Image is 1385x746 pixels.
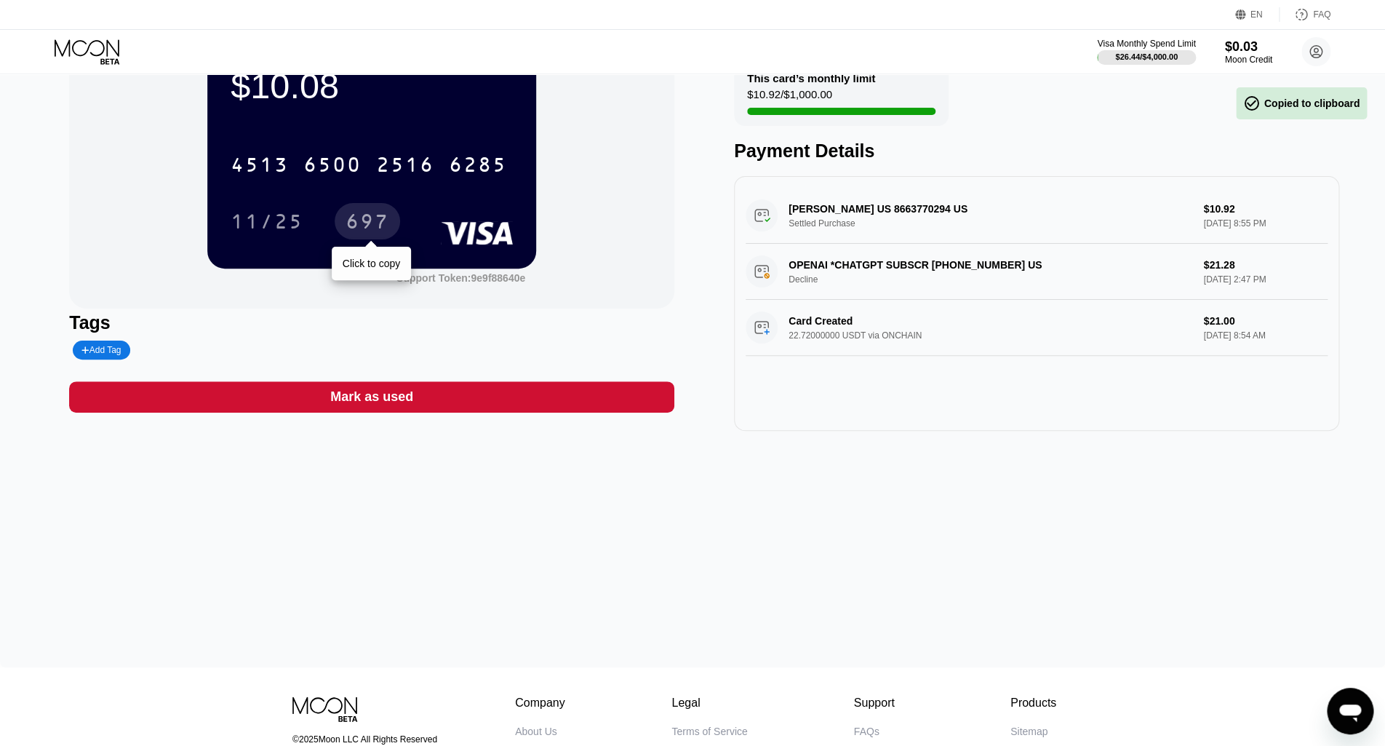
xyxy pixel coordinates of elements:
div: $10.08 [231,66,513,106]
div: FAQs [854,726,879,737]
div: FAQ [1313,9,1330,20]
div: About Us [515,726,557,737]
div: EN [1235,7,1280,22]
div: Support Token:9e9f88640e [396,272,525,284]
div: $26.44 / $4,000.00 [1115,52,1178,61]
div: Click to copy [343,258,400,269]
div: 697 [335,203,400,239]
div: Visa Monthly Spend Limit [1097,39,1195,49]
div: Company [515,697,565,710]
div: Legal [671,697,747,710]
div: 697 [346,212,389,235]
div: $0.03 [1225,39,1272,55]
div: 11/25 [231,212,303,235]
div: Add Tag [73,341,129,360]
div: Moon Credit [1225,55,1272,65]
div: Sitemap [1010,726,1047,737]
div: Visa Monthly Spend Limit$26.44/$4,000.00 [1097,39,1195,65]
div: 4513650025166285 [222,146,516,183]
div: Add Tag [81,345,121,355]
div: Support Token: 9e9f88640e [396,272,525,284]
div: 2516 [376,155,434,178]
span:  [1243,95,1261,112]
div: Mark as used [69,381,674,413]
div: Support [854,697,904,710]
div: Mark as used [330,389,413,405]
div: $10.92 / $1,000.00 [747,88,832,108]
div: Products [1010,697,1056,710]
div: FAQ [1280,7,1330,22]
div: Payment Details [734,140,1339,162]
div: 11/25 [220,203,314,239]
div: 6285 [449,155,507,178]
div: Terms of Service [671,726,747,737]
div: Copied to clipboard [1243,95,1360,112]
div: $0.03Moon Credit [1225,39,1272,65]
div: 6500 [303,155,362,178]
div: EN [1250,9,1263,20]
div: 4513 [231,155,289,178]
div: Tags [69,312,674,333]
iframe: Button to launch messaging window [1327,688,1373,734]
div: This card’s monthly limit [747,72,875,84]
div: © 2025 Moon LLC All Rights Reserved [292,734,450,745]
